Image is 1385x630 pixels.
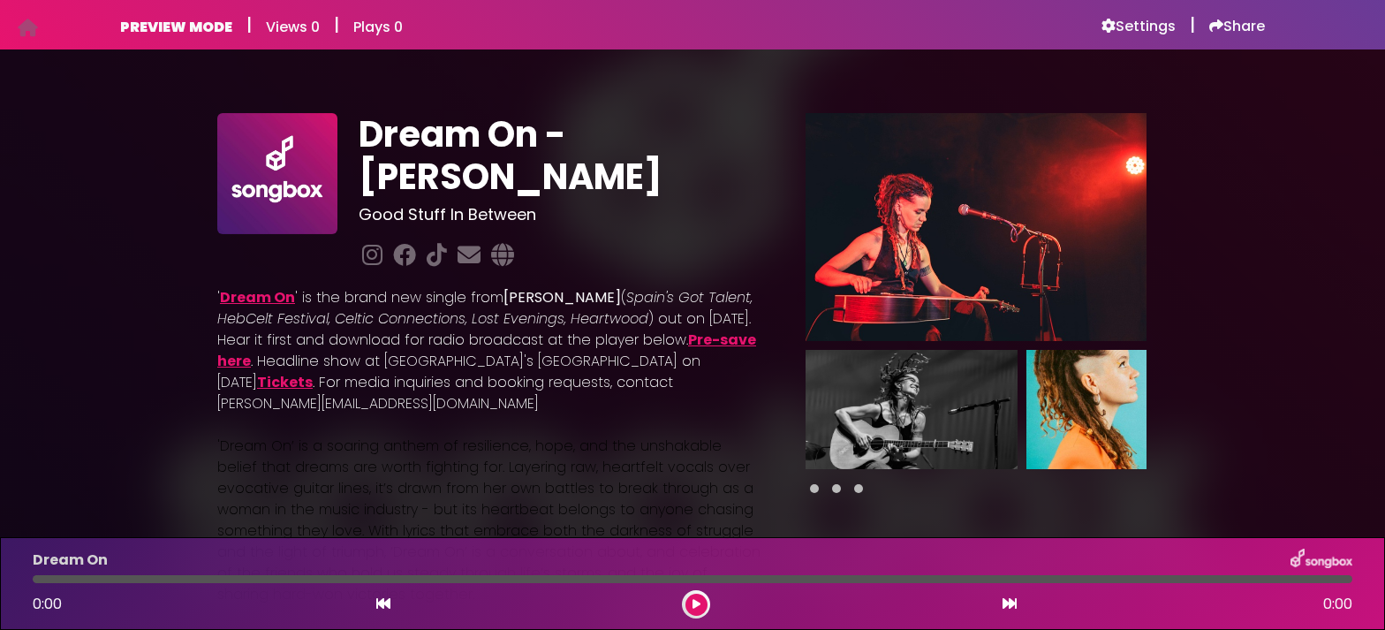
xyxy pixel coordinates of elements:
[217,330,756,371] a: Pre-save here
[33,550,108,571] p: Dream On
[33,594,62,614] span: 0:00
[806,350,1018,469] img: E0Uc4UjGR0SeRjAxU77k
[1209,18,1265,35] a: Share
[120,19,232,35] h6: PREVIEW MODE
[217,436,761,604] span: 'Dream On’ is a soaring anthem of resilience, hope, and the unshakable belief that dreams are wor...
[359,205,762,224] h3: Good Stuff In Between
[806,113,1147,341] img: Main Media
[353,19,403,35] h6: Plays 0
[257,372,313,392] a: Tickets
[246,14,252,35] h5: |
[217,287,763,414] p: ' ' is the brand new single from ( ) out on [DATE]. Hear it first and download for radio broadcas...
[1190,14,1195,35] h5: |
[334,14,339,35] h5: |
[1290,549,1352,572] img: songbox-logo-white.png
[1026,350,1238,469] img: xEf9VydTRLO1GjFSynYb
[266,19,320,35] h6: Views 0
[217,287,753,329] em: Spain's Got Talent, HebCelt Festival, Celtic Connections, Lost Evenings, Heartwood
[217,113,337,233] img: 70beCsgvRrCVkCpAseDU
[359,113,762,198] h1: Dream On - [PERSON_NAME]
[503,287,621,307] strong: [PERSON_NAME]
[1101,18,1176,35] a: Settings
[1323,594,1352,615] span: 0:00
[220,287,295,307] a: Dream On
